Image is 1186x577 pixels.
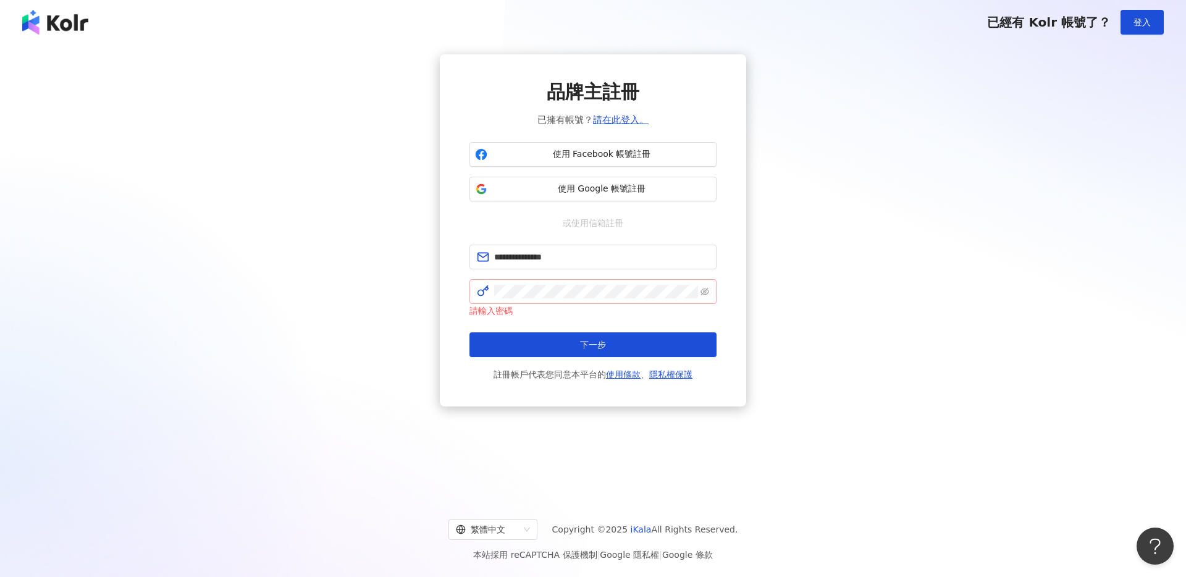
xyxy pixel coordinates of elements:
div: 請輸入密碼 [469,304,717,318]
span: 品牌主註冊 [547,79,639,105]
span: 已經有 Kolr 帳號了？ [987,15,1111,30]
span: 使用 Facebook 帳號註冊 [492,148,711,161]
button: 使用 Google 帳號註冊 [469,177,717,201]
span: | [597,550,600,560]
span: | [659,550,662,560]
span: 使用 Google 帳號註冊 [492,183,711,195]
a: 使用條款 [606,369,641,379]
div: 繁體中文 [456,520,519,539]
a: 隱私權保護 [649,369,692,379]
span: Copyright © 2025 All Rights Reserved. [552,522,738,537]
a: 請在此登入。 [593,114,649,125]
button: 下一步 [469,332,717,357]
span: 本站採用 reCAPTCHA 保護機制 [473,547,712,562]
button: 登入 [1121,10,1164,35]
a: Google 隱私權 [600,550,659,560]
img: logo [22,10,88,35]
a: iKala [631,524,652,534]
span: 下一步 [580,340,606,350]
span: 註冊帳戶代表您同意本平台的 、 [494,367,692,382]
span: 登入 [1133,17,1151,27]
a: Google 條款 [662,550,713,560]
button: 使用 Facebook 帳號註冊 [469,142,717,167]
span: 或使用信箱註冊 [554,216,632,230]
iframe: Help Scout Beacon - Open [1137,528,1174,565]
span: eye-invisible [700,287,709,296]
span: 已擁有帳號？ [537,112,649,127]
